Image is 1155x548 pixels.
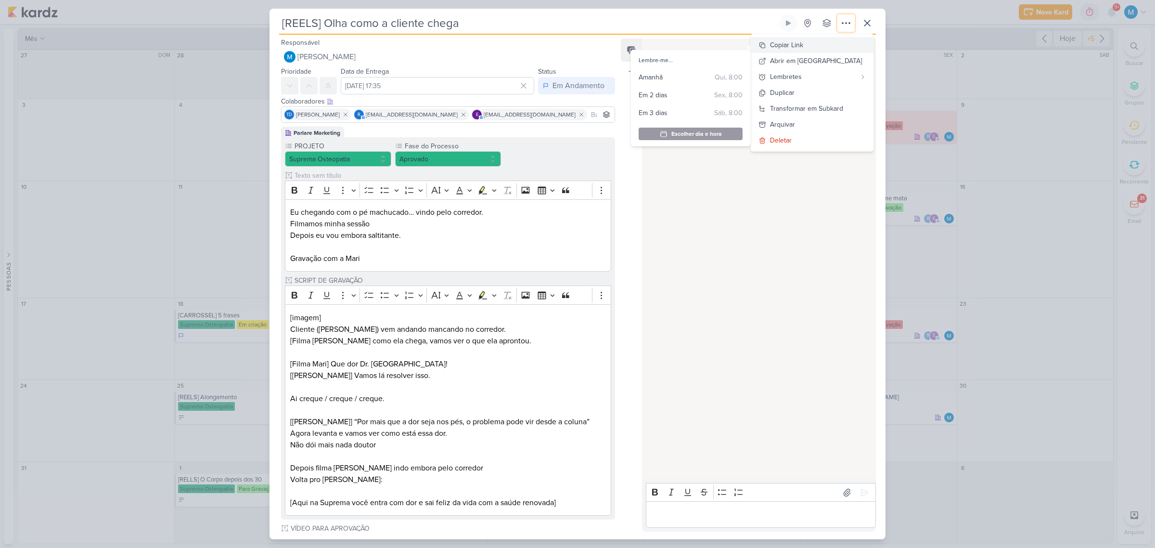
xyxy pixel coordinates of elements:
p: r [358,113,360,117]
label: Data de Entrega [341,67,389,76]
p: [imagem] [290,312,606,324]
div: Parlare Marketing [294,129,340,137]
div: Em 2 dias [639,90,710,100]
label: PROJETO [294,141,391,151]
div: Escolher dia e hora [671,130,722,138]
button: [PERSON_NAME] [281,48,615,65]
div: Em 3 dias [639,108,710,118]
div: educamposfisio@gmail.com [472,110,482,119]
div: Editor editing area: main [646,501,876,528]
span: [PERSON_NAME] [296,110,340,119]
div: Amanhã [639,72,711,82]
div: Editor toolbar [285,286,611,304]
span: [EMAIL_ADDRESS][DOMAIN_NAME] [484,110,576,119]
div: Sáb, 8:00 [714,108,743,118]
button: Em Andamento [538,77,615,94]
button: Escolher dia e hora [639,128,743,140]
label: Status [538,67,556,76]
input: Texto sem título [293,170,611,181]
input: Kard Sem Título [279,14,778,32]
div: Qui, 8:00 [715,72,743,82]
p: Filmamos minha sessão [290,218,606,230]
div: Sex, 8:00 [714,90,743,100]
button: Abrir em [GEOGRAPHIC_DATA] [751,53,873,69]
button: Suprema Osteopatia [285,151,391,167]
label: Fase do Processo [404,141,501,151]
p: Td [286,113,292,117]
div: Editor toolbar [646,483,876,502]
input: Texto sem título [289,523,615,534]
button: Lembretes [751,69,873,85]
div: Colaboradores [281,96,615,106]
div: rolimaba30@gmail.com [354,110,364,119]
span: [PERSON_NAME] [297,51,356,63]
button: Copiar Link [751,37,873,53]
div: Arquivar [770,119,795,130]
div: Editor toolbar [285,181,611,199]
div: Lembretes [770,72,856,82]
label: Prioridade [281,67,311,76]
div: Copiar Link [770,40,803,50]
input: Buscar [589,109,613,120]
div: Deletar [770,135,792,145]
div: Thais de carvalho [284,110,294,119]
button: Aprovado [395,151,501,167]
div: Lembre-me... [631,56,750,65]
div: Transformar em Subkard [770,104,843,114]
div: Editor editing area: main [285,199,611,272]
input: Texto sem título [293,275,611,286]
input: Select a date [341,77,534,94]
p: e [476,113,478,117]
div: Abrir em [GEOGRAPHIC_DATA] [770,56,862,66]
button: Deletar [751,132,873,148]
button: Transformar em Subkard [751,101,873,117]
div: Ligar relógio [784,19,792,27]
span: [EMAIL_ADDRESS][DOMAIN_NAME] [366,110,458,119]
button: Arquivar [751,117,873,132]
div: Duplicar [770,88,795,98]
div: Editor editing area: main [285,304,611,516]
label: Responsável [281,39,320,47]
p: Gravação com a Mari [290,253,606,264]
button: Duplicar [751,85,873,101]
p: Depois eu vou embora saltitante. [290,230,606,241]
img: MARIANA MIRANDA [284,51,295,63]
div: Em Andamento [552,80,604,91]
p: Cliente ([PERSON_NAME]) vem andando mancando no corredor. [Filma [PERSON_NAME] como ela chega, va... [290,324,606,509]
p: Eu chegando com o pé machucado… vindo pelo corredor. [290,207,606,218]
